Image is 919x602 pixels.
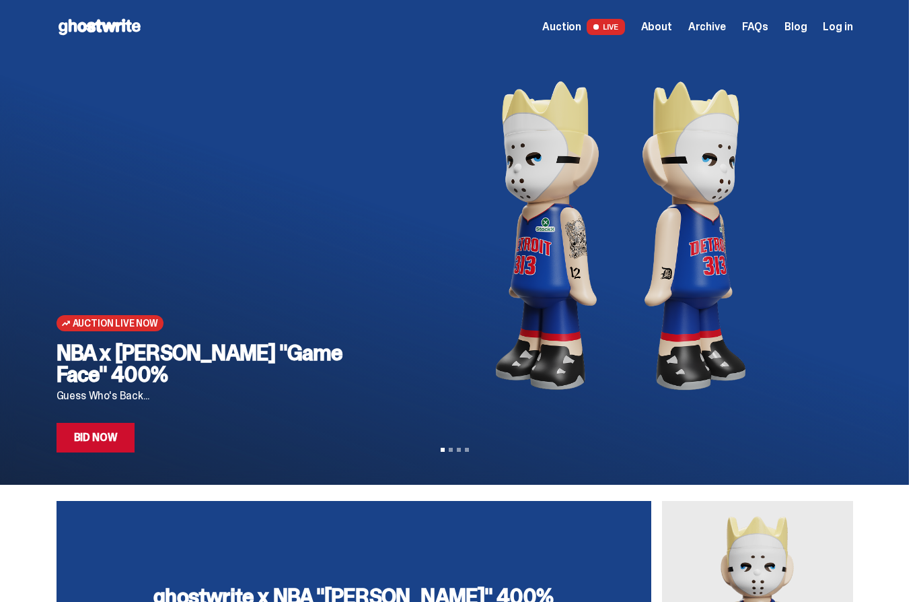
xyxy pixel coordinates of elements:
[449,448,453,452] button: View slide 2
[73,318,158,329] span: Auction Live Now
[410,54,832,417] img: NBA x Eminem "Game Face" 400%
[57,423,135,453] a: Bid Now
[457,448,461,452] button: View slide 3
[542,19,624,35] a: Auction LIVE
[823,22,852,32] a: Log in
[587,19,625,35] span: LIVE
[641,22,672,32] a: About
[57,342,388,385] h2: NBA x [PERSON_NAME] "Game Face" 400%
[742,22,768,32] a: FAQs
[784,22,807,32] a: Blog
[441,448,445,452] button: View slide 1
[688,22,726,32] a: Archive
[57,391,388,401] p: Guess Who's Back...
[542,22,581,32] span: Auction
[465,448,469,452] button: View slide 4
